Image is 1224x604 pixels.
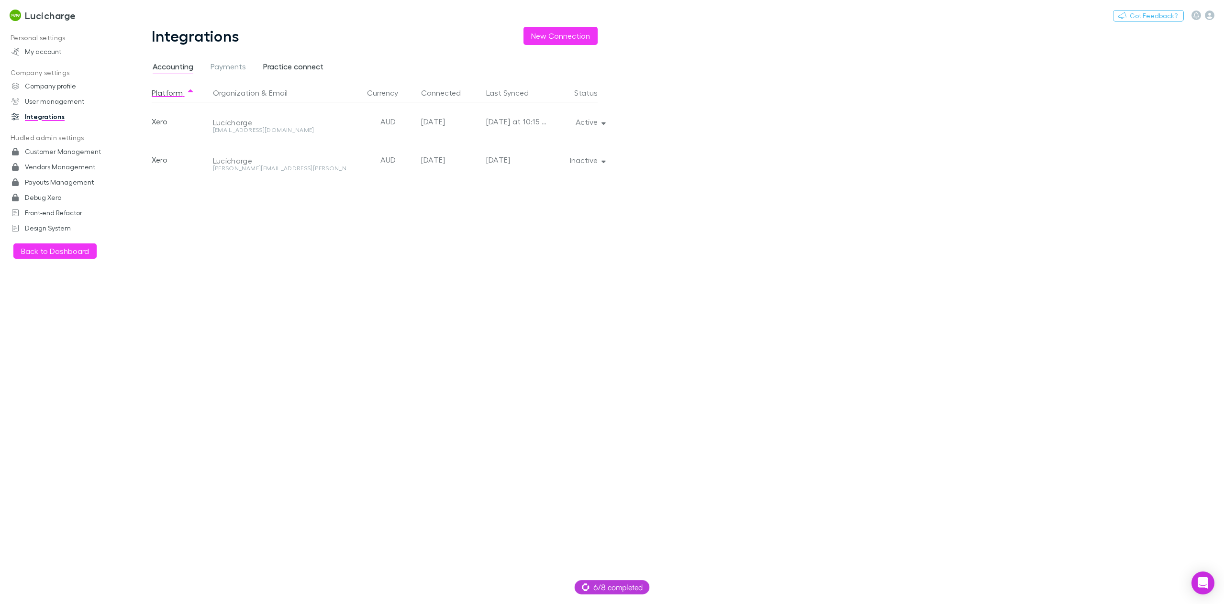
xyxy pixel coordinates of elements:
a: Lucicharge [4,4,82,27]
button: Currency [367,83,410,102]
div: [DATE] [486,141,547,179]
button: Platform [152,83,194,102]
div: [DATE] [421,102,478,141]
button: Connected [421,83,472,102]
div: Lucicharge [213,156,350,165]
p: Personal settings [2,32,134,44]
p: Hudled admin settings [2,132,134,144]
div: [EMAIL_ADDRESS][DOMAIN_NAME] [213,127,350,133]
a: Debug Xero [2,190,134,205]
span: Accounting [153,62,193,74]
a: Design System [2,220,134,236]
img: Lucicharge's Logo [10,10,21,21]
a: Front-end Refactor [2,205,134,220]
a: User management [2,94,134,109]
p: Company settings [2,67,134,79]
a: Integrations [2,109,134,124]
div: [DATE] at 10:15 PM [486,102,547,141]
a: Customer Management [2,144,134,159]
button: Last Synced [486,83,540,102]
button: Status [574,83,609,102]
button: Organization [213,83,259,102]
a: My account [2,44,134,59]
div: [PERSON_NAME][EMAIL_ADDRESS][PERSON_NAME][DOMAIN_NAME] [213,165,350,171]
span: Practice connect [263,62,323,74]
div: AUD [360,141,417,179]
button: Email [269,83,288,102]
button: New Connection [523,27,598,45]
span: Payments [211,62,246,74]
a: Vendors Management [2,159,134,175]
div: AUD [360,102,417,141]
div: Lucicharge [213,118,350,127]
button: Inactive [562,154,612,167]
div: Open Intercom Messenger [1191,571,1214,594]
button: Back to Dashboard [13,243,97,259]
button: Active [568,115,612,129]
button: Got Feedback? [1113,10,1184,22]
div: [DATE] [421,141,478,179]
div: & [213,83,356,102]
h3: Lucicharge [25,10,76,21]
h1: Integrations [152,27,240,45]
a: Company profile [2,78,134,94]
div: Xero [152,102,209,141]
a: Payouts Management [2,175,134,190]
div: Xero [152,141,209,179]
